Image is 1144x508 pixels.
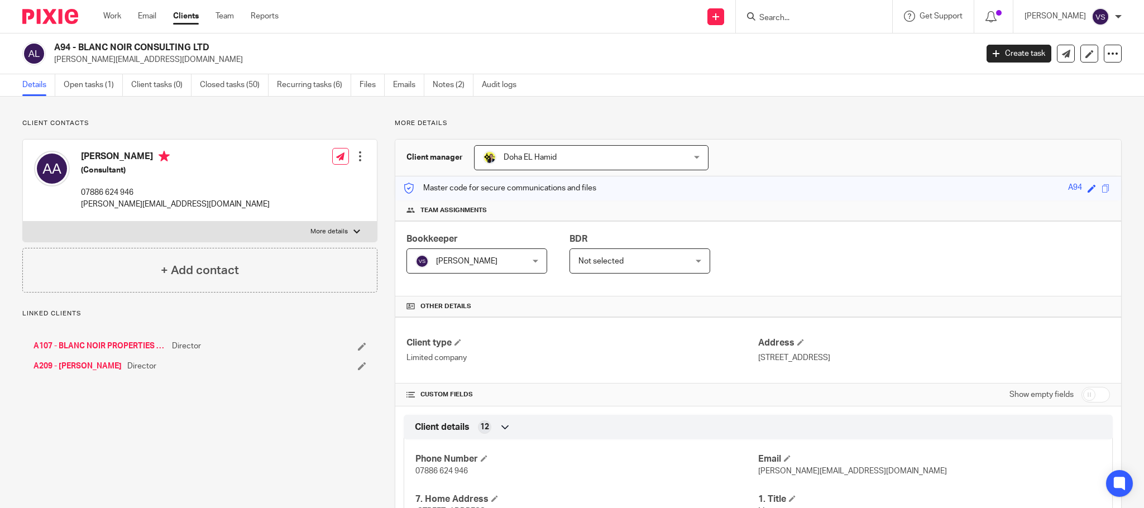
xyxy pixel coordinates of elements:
p: [PERSON_NAME][EMAIL_ADDRESS][DOMAIN_NAME] [54,54,970,65]
a: Recurring tasks (6) [277,74,351,96]
h4: Phone Number [415,453,758,465]
a: Details [22,74,55,96]
h4: 1. Title [758,493,1101,505]
a: Work [103,11,121,22]
h3: Client manager [406,152,463,163]
span: Director [127,361,156,372]
h4: [PERSON_NAME] [81,151,270,165]
span: Director [172,341,201,352]
a: Team [216,11,234,22]
label: Show empty fields [1009,389,1074,400]
a: Audit logs [482,74,525,96]
a: Reports [251,11,279,22]
span: Doha EL Hamid [504,154,557,161]
h4: CUSTOM FIELDS [406,390,758,399]
span: Not selected [578,257,624,265]
h4: Client type [406,337,758,349]
a: A209 - [PERSON_NAME] [33,361,122,372]
input: Search [758,13,859,23]
p: Master code for secure communications and files [404,183,596,194]
a: Open tasks (1) [64,74,123,96]
p: More details [310,227,348,236]
img: svg%3E [34,151,70,186]
a: Create task [987,45,1051,63]
a: Email [138,11,156,22]
span: BDR [569,234,587,243]
p: [PERSON_NAME][EMAIL_ADDRESS][DOMAIN_NAME] [81,199,270,210]
span: 12 [480,421,489,433]
span: Other details [420,302,471,311]
a: Files [360,74,385,96]
img: svg%3E [22,42,46,65]
h5: (Consultant) [81,165,270,176]
a: Emails [393,74,424,96]
img: svg%3E [1092,8,1109,26]
div: A94 [1068,182,1082,195]
span: [PERSON_NAME] [436,257,497,265]
span: Client details [415,421,470,433]
span: Team assignments [420,206,487,215]
span: [PERSON_NAME][EMAIL_ADDRESS][DOMAIN_NAME] [758,467,947,475]
a: Notes (2) [433,74,473,96]
a: A107 - BLANC NOIR PROPERTIES LTD [33,341,166,352]
p: Limited company [406,352,758,363]
p: More details [395,119,1122,128]
i: Primary [159,151,170,162]
span: Bookkeeper [406,234,458,243]
img: svg%3E [415,255,429,268]
h2: A94 - BLANC NOIR CONSULTING LTD [54,42,787,54]
a: Clients [173,11,199,22]
p: [STREET_ADDRESS] [758,352,1110,363]
h4: Email [758,453,1101,465]
p: Linked clients [22,309,377,318]
img: Pixie [22,9,78,24]
p: Client contacts [22,119,377,128]
a: Closed tasks (50) [200,74,269,96]
h4: Address [758,337,1110,349]
h4: 7. Home Address [415,493,758,505]
img: Doha-Starbridge.jpg [483,151,496,164]
a: Client tasks (0) [131,74,192,96]
p: [PERSON_NAME] [1025,11,1086,22]
span: Get Support [920,12,963,20]
span: 07886 624 946 [415,467,468,475]
h4: + Add contact [161,262,239,279]
p: 07886 624 946 [81,187,270,198]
